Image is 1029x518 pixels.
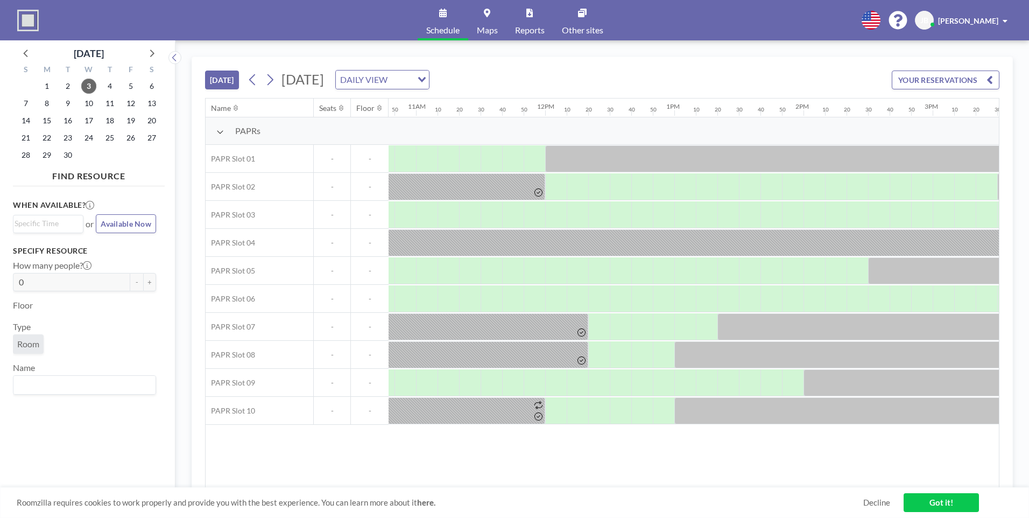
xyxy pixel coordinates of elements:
div: 30 [865,106,872,113]
a: Decline [863,498,890,508]
span: - [314,182,350,192]
span: or [86,219,94,229]
div: 20 [456,106,463,113]
div: 40 [887,106,893,113]
div: 12PM [537,102,554,110]
span: Sunday, September 21, 2025 [18,130,33,145]
span: Monday, September 22, 2025 [39,130,54,145]
div: F [120,64,141,78]
span: PAPR Slot 07 [206,322,255,332]
span: PAPR Slot 09 [206,378,255,388]
span: Monday, September 8, 2025 [39,96,54,111]
h3: Specify resource [13,246,156,256]
input: Search for option [15,218,77,229]
span: [PERSON_NAME] [938,16,998,25]
span: Saturday, September 6, 2025 [144,79,159,94]
button: [DATE] [205,71,239,89]
span: DAILY VIEW [338,73,390,87]
div: 50 [650,106,657,113]
span: PAPR Slot 01 [206,154,255,164]
div: 50 [392,106,398,113]
span: - [314,238,350,248]
span: - [314,266,350,276]
div: 10 [952,106,958,113]
span: - [351,294,389,304]
span: [DATE] [281,71,324,87]
div: 30 [478,106,484,113]
span: Tuesday, September 30, 2025 [60,148,75,163]
span: PAPRs [235,125,260,136]
div: 30 [736,106,743,113]
span: Friday, September 5, 2025 [123,79,138,94]
h4: FIND RESOURCE [13,166,165,181]
button: Available Now [96,214,156,233]
span: PAPR Slot 04 [206,238,255,248]
img: organization-logo [17,10,39,31]
div: Search for option [336,71,429,89]
span: - [314,294,350,304]
div: 3PM [925,102,938,110]
span: Schedule [426,26,460,34]
button: + [143,273,156,291]
label: How many people? [13,260,91,271]
span: Sunday, September 28, 2025 [18,148,33,163]
div: Floor [356,103,375,113]
span: - [351,322,389,332]
span: Thursday, September 18, 2025 [102,113,117,128]
span: Friday, September 19, 2025 [123,113,138,128]
div: 11AM [408,102,426,110]
div: 2PM [795,102,809,110]
div: 20 [844,106,850,113]
div: T [58,64,79,78]
span: Wednesday, September 3, 2025 [81,79,96,94]
div: [DATE] [74,46,104,61]
span: Tuesday, September 16, 2025 [60,113,75,128]
span: PAPR Slot 05 [206,266,255,276]
span: - [314,154,350,164]
div: 50 [521,106,527,113]
span: Saturday, September 13, 2025 [144,96,159,111]
span: Thursday, September 4, 2025 [102,79,117,94]
div: Search for option [13,215,83,232]
span: - [351,238,389,248]
label: Floor [13,300,33,311]
div: S [16,64,37,78]
span: Saturday, September 27, 2025 [144,130,159,145]
label: Type [13,321,31,332]
div: 10 [564,106,570,113]
span: Friday, September 12, 2025 [123,96,138,111]
div: Name [211,103,231,113]
span: Sunday, September 7, 2025 [18,96,33,111]
span: - [314,322,350,332]
span: Sunday, September 14, 2025 [18,113,33,128]
button: YOUR RESERVATIONS [892,71,999,89]
div: 30 [607,106,614,113]
span: Reports [515,26,545,34]
span: Available Now [101,219,151,228]
a: Got it! [904,493,979,512]
span: Roomzilla requires cookies to work properly and provide you with the best experience. You can lea... [17,498,863,508]
div: Seats [319,103,336,113]
label: Name [13,362,35,373]
div: 40 [499,106,506,113]
div: 50 [779,106,786,113]
span: Monday, September 15, 2025 [39,113,54,128]
span: PAPR Slot 08 [206,350,255,360]
input: Search for option [15,378,150,392]
span: Other sites [562,26,603,34]
span: - [351,350,389,360]
span: PAPR Slot 02 [206,182,255,192]
span: Thursday, September 25, 2025 [102,130,117,145]
div: 20 [973,106,979,113]
span: - [351,378,389,388]
div: 50 [908,106,915,113]
span: Wednesday, September 24, 2025 [81,130,96,145]
span: Tuesday, September 2, 2025 [60,79,75,94]
div: 10 [435,106,441,113]
span: Wednesday, September 17, 2025 [81,113,96,128]
span: - [351,210,389,220]
div: Search for option [13,376,156,394]
span: - [351,406,389,416]
div: 40 [758,106,764,113]
span: Tuesday, September 9, 2025 [60,96,75,111]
